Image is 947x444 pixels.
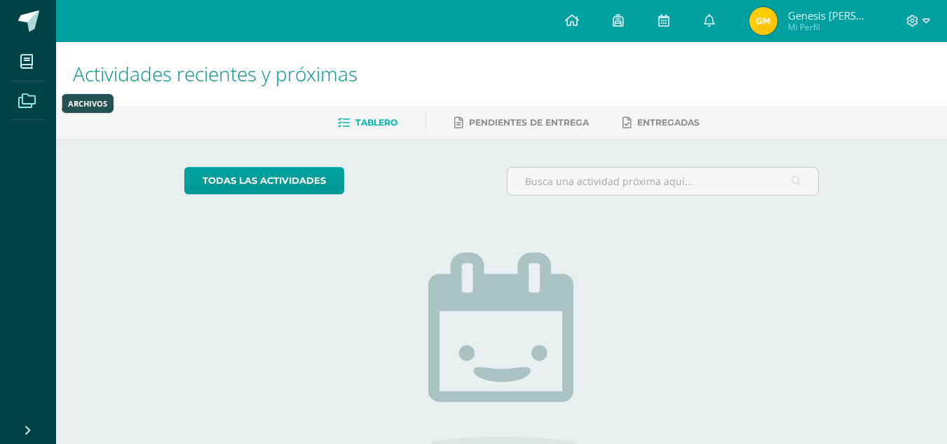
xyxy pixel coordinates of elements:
a: Tablero [338,112,397,134]
span: Actividades recientes y próximas [73,60,357,87]
span: Tablero [355,117,397,128]
span: Genesis [PERSON_NAME] [788,8,872,22]
span: Pendientes de entrega [469,117,589,128]
img: 04271ee4ae93c19e84c90783d833ef90.png [749,7,777,35]
span: Entregadas [637,117,700,128]
a: todas las Actividades [184,167,344,194]
div: Archivos [68,98,107,109]
span: Mi Perfil [788,21,872,33]
a: Entregadas [622,112,700,134]
a: Pendientes de entrega [454,112,589,134]
input: Busca una actividad próxima aquí... [507,168,818,195]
